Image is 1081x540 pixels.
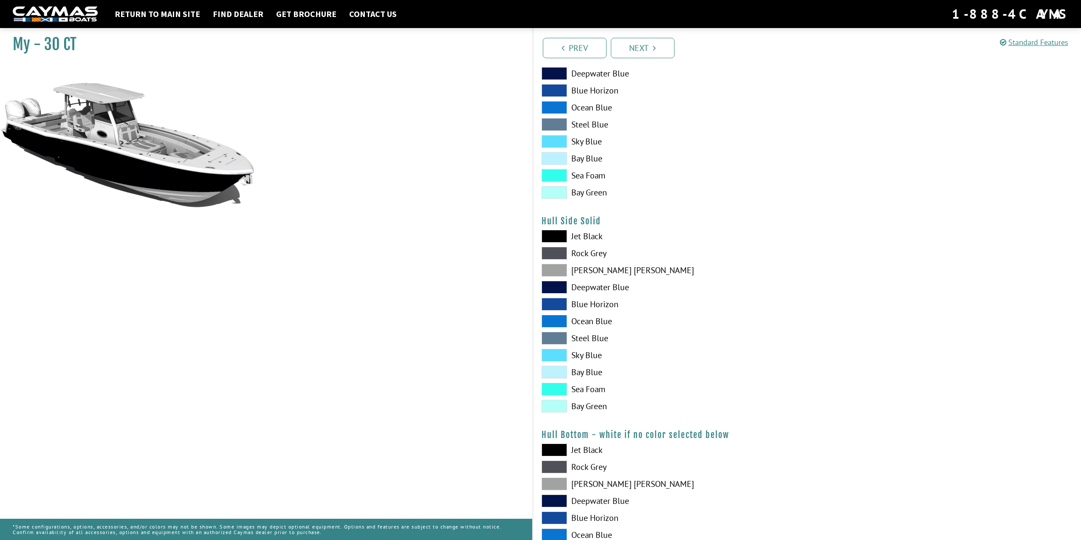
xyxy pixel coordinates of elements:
label: Bay Blue [542,152,799,165]
label: Sea Foam [542,383,799,396]
label: Sky Blue [542,135,799,148]
a: Standard Features [1000,37,1068,47]
label: Bay Blue [542,366,799,379]
label: Bay Green [542,186,799,199]
a: Find Dealer [209,8,268,20]
a: Next [611,38,675,58]
label: Sea Foam [542,169,799,182]
a: Get Brochure [272,8,341,20]
a: Prev [543,38,607,58]
label: Bay Green [542,400,799,413]
a: Return to main site [110,8,204,20]
label: Blue Horizon [542,298,799,311]
label: Blue Horizon [542,84,799,97]
label: Ocean Blue [542,315,799,328]
label: Steel Blue [542,118,799,131]
label: Steel Blue [542,332,799,345]
p: *Some configurations, options, accessories, and/or colors may not be shown. Some images may depic... [13,520,519,539]
label: [PERSON_NAME] [PERSON_NAME] [542,478,799,490]
label: Jet Black [542,230,799,243]
label: Ocean Blue [542,101,799,114]
img: white-logo-c9c8dbefe5ff5ceceb0f0178aa75bf4bb51f6bca0971e226c86eb53dfe498488.png [13,6,98,22]
label: Blue Horizon [542,512,799,524]
div: 1-888-4CAYMAS [952,5,1068,23]
label: Rock Grey [542,461,799,473]
label: Jet Black [542,444,799,456]
h4: Hull Side Solid [542,216,1073,226]
a: Contact Us [345,8,401,20]
label: Deepwater Blue [542,281,799,294]
label: Sky Blue [542,349,799,362]
h4: Hull Bottom - white if no color selected below [542,430,1073,440]
label: [PERSON_NAME] [PERSON_NAME] [542,264,799,277]
label: Rock Grey [542,247,799,260]
label: Deepwater Blue [542,495,799,507]
h1: My - 30 CT [13,35,511,54]
label: Deepwater Blue [542,67,799,80]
